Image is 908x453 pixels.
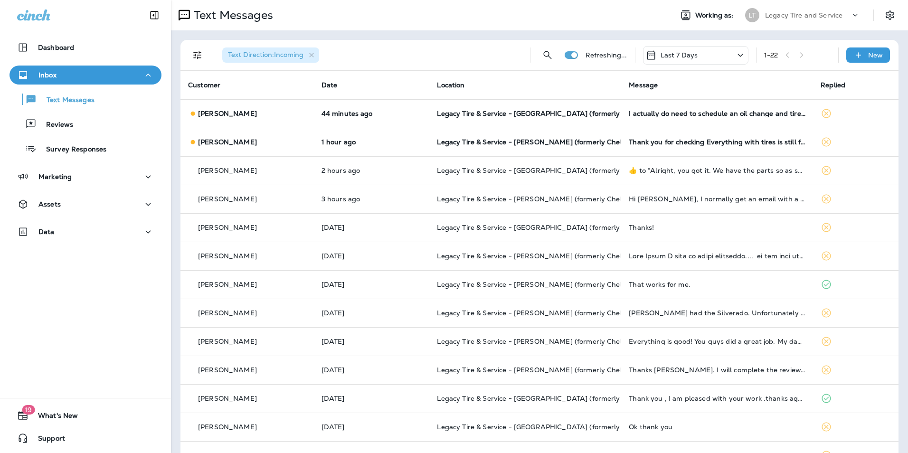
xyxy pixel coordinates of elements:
[9,406,161,425] button: 19What's New
[190,8,273,22] p: Text Messages
[437,337,666,346] span: Legacy Tire & Service - [PERSON_NAME] (formerly Chelsea Tire Pros)
[37,121,73,130] p: Reviews
[198,309,257,317] p: [PERSON_NAME]
[437,423,705,431] span: Legacy Tire & Service - [GEOGRAPHIC_DATA] (formerly Magic City Tire & Service)
[437,309,666,317] span: Legacy Tire & Service - [PERSON_NAME] (formerly Chelsea Tire Pros)
[28,434,65,446] span: Support
[322,167,422,174] p: Oct 15, 2025 09:10 AM
[9,222,161,241] button: Data
[9,89,161,109] button: Text Messages
[322,252,422,260] p: Oct 13, 2025 04:50 PM
[9,66,161,85] button: Inbox
[38,200,61,208] p: Assets
[38,44,74,51] p: Dashboard
[764,51,778,59] div: 1 - 22
[198,252,257,260] p: [PERSON_NAME]
[222,47,319,63] div: Text Direction:Incoming
[437,366,666,374] span: Legacy Tire & Service - [PERSON_NAME] (formerly Chelsea Tire Pros)
[629,281,805,288] div: That works for me.
[38,71,57,79] p: Inbox
[322,281,422,288] p: Oct 13, 2025 08:46 AM
[322,224,422,231] p: Oct 14, 2025 08:03 AM
[322,195,422,203] p: Oct 15, 2025 08:06 AM
[629,252,805,260] div: Zach Think I have my facts straights.... if you like it go ahead and put it up on your site Legac...
[9,139,161,159] button: Survey Responses
[228,50,303,59] span: Text Direction : Incoming
[437,394,720,403] span: Legacy Tire & Service - [GEOGRAPHIC_DATA] (formerly Chalkville Auto & Tire Service)
[28,412,78,423] span: What's New
[9,38,161,57] button: Dashboard
[198,366,257,374] p: [PERSON_NAME]
[661,51,698,59] p: Last 7 Days
[745,8,759,22] div: LT
[629,195,805,203] div: Hi Zach, I normally get an email with a copy of my invoice, but did not this time, can you send m...
[629,423,805,431] div: Ok thank you
[765,11,842,19] p: Legacy Tire and Service
[188,46,207,65] button: Filters
[322,423,422,431] p: Oct 10, 2025 08:59 AM
[629,224,805,231] div: Thanks!
[322,338,422,345] p: Oct 11, 2025 10:22 AM
[437,81,464,89] span: Location
[629,81,658,89] span: Message
[538,46,557,65] button: Search Messages
[437,109,705,118] span: Legacy Tire & Service - [GEOGRAPHIC_DATA] (formerly Magic City Tire & Service)
[629,395,805,402] div: Thank you , I am pleased with your work .thanks again .
[437,166,720,175] span: Legacy Tire & Service - [GEOGRAPHIC_DATA] (formerly Chalkville Auto & Tire Service)
[141,6,168,25] button: Collapse Sidebar
[629,338,805,345] div: Everything is good! You guys did a great job. My daughter is very pleased with it.
[881,7,899,24] button: Settings
[198,167,257,174] p: [PERSON_NAME]
[586,51,627,59] p: Refreshing...
[198,138,257,146] p: [PERSON_NAME]
[9,195,161,214] button: Assets
[198,338,257,345] p: [PERSON_NAME]
[9,114,161,134] button: Reviews
[629,167,805,174] div: ​👍​ to “ Alright, you got it. We have the parts so as soon as we can get to it we will get it don...
[198,423,257,431] p: [PERSON_NAME]
[322,309,422,317] p: Oct 11, 2025 05:33 PM
[198,395,257,402] p: [PERSON_NAME]
[198,281,257,288] p: [PERSON_NAME]
[38,228,55,236] p: Data
[629,309,805,317] div: Mike had the Silverado. Unfortunately it was totaled in front of Walgreens in December. Hello 280...
[437,280,666,289] span: Legacy Tire & Service - [PERSON_NAME] (formerly Chelsea Tire Pros)
[22,405,35,415] span: 19
[322,138,422,146] p: Oct 15, 2025 10:22 AM
[437,138,666,146] span: Legacy Tire & Service - [PERSON_NAME] (formerly Chelsea Tire Pros)
[437,252,666,260] span: Legacy Tire & Service - [PERSON_NAME] (formerly Chelsea Tire Pros)
[322,110,422,117] p: Oct 15, 2025 10:43 AM
[629,138,805,146] div: Thank you for checking Everything with tires is still find at this time I will come in when time ...
[629,110,805,117] div: I actually do need to schedule an oil change and tire rotation.
[37,96,95,105] p: Text Messages
[322,395,422,402] p: Oct 10, 2025 10:27 AM
[629,366,805,374] div: Thanks Zach. I will complete the review. Appreciate you guys taking care of my jeep.
[695,11,736,19] span: Working as:
[868,51,883,59] p: New
[188,81,220,89] span: Customer
[322,81,338,89] span: Date
[198,195,257,203] p: [PERSON_NAME]
[322,366,422,374] p: Oct 10, 2025 10:07 PM
[821,81,845,89] span: Replied
[437,195,666,203] span: Legacy Tire & Service - [PERSON_NAME] (formerly Chelsea Tire Pros)
[437,223,720,232] span: Legacy Tire & Service - [GEOGRAPHIC_DATA] (formerly Chalkville Auto & Tire Service)
[38,173,72,180] p: Marketing
[198,224,257,231] p: [PERSON_NAME]
[37,145,106,154] p: Survey Responses
[198,110,257,117] p: [PERSON_NAME]
[9,429,161,448] button: Support
[9,167,161,186] button: Marketing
